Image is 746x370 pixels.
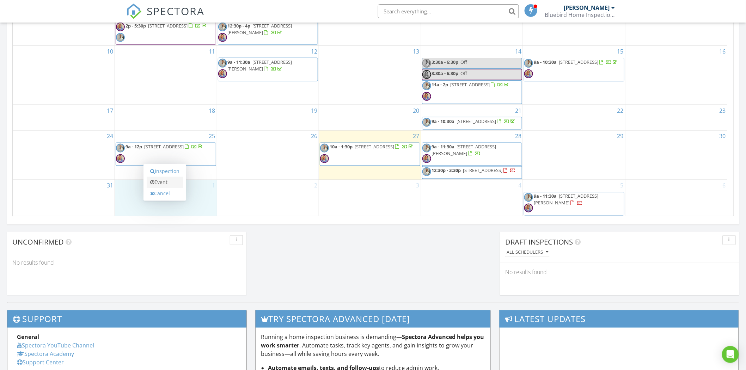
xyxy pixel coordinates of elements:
[564,4,610,11] div: [PERSON_NAME]
[115,105,217,130] td: Go to August 18, 2025
[534,59,618,65] a: 9a - 10:30a [STREET_ADDRESS]
[115,130,217,180] td: Go to August 25, 2025
[17,342,94,350] a: Spectora YouTube Channel
[619,180,625,191] a: Go to September 5, 2025
[432,59,459,65] span: 3:30a - 6:30p
[147,177,183,188] a: Event
[310,46,319,57] a: Go to August 12, 2025
[330,144,353,150] span: 10a - 1:30p
[126,10,204,24] a: SPECTORA
[524,59,533,68] img: profile_2.jpg
[116,21,216,45] a: 2p - 5:30p [STREET_ADDRESS]
[463,167,503,174] span: [STREET_ADDRESS]
[545,11,615,18] div: Bluebird Home Inspections, LLC
[461,70,467,76] span: Off
[625,105,727,130] td: Go to August 23, 2025
[514,131,523,142] a: Go to August 28, 2025
[422,117,522,130] a: 9a - 10:30a [STREET_ADDRESS]
[330,144,414,150] a: 10a - 1:30p [STREET_ADDRESS]
[320,143,420,166] a: 10a - 1:30p [STREET_ADDRESS]
[208,105,217,116] a: Go to August 18, 2025
[116,23,125,31] img: jacob.jpg
[412,131,421,142] a: Go to August 27, 2025
[505,248,550,258] button: All schedulers
[523,46,625,105] td: Go to August 15, 2025
[422,144,431,153] img: profile_2.jpg
[523,180,625,216] td: Go to September 5, 2025
[13,105,115,130] td: Go to August 17, 2025
[422,154,431,163] img: jacob.jpg
[12,238,64,247] span: Unconfirmed
[534,193,598,206] a: 9a - 11:30a [STREET_ADDRESS][PERSON_NAME]
[422,166,522,179] a: 12:30p - 3:30p [STREET_ADDRESS]
[310,105,319,116] a: Go to August 19, 2025
[625,180,727,216] td: Go to September 6, 2025
[105,46,115,57] a: Go to August 10, 2025
[116,33,125,42] img: profile_2.jpg
[457,118,496,124] span: [STREET_ADDRESS]
[616,131,625,142] a: Go to August 29, 2025
[422,80,522,104] a: 11a - 2p [STREET_ADDRESS]
[228,23,292,36] span: [STREET_ADDRESS][PERSON_NAME]
[421,105,523,130] td: Go to August 21, 2025
[17,359,64,366] a: Support Center
[218,21,318,45] a: 12:30p - 4p [STREET_ADDRESS][PERSON_NAME]
[432,118,455,124] span: 9a - 10:30a
[412,105,421,116] a: Go to August 20, 2025
[116,144,125,153] img: profile_2.jpg
[422,59,431,68] img: profile_2.jpg
[616,105,625,116] a: Go to August 22, 2025
[218,23,227,31] img: profile_2.jpg
[256,310,490,328] h3: Try spectora advanced [DATE]
[320,144,329,153] img: profile_2.jpg
[616,46,625,57] a: Go to August 15, 2025
[147,4,204,18] span: SPECTORA
[228,59,251,65] span: 9a - 11:30a
[534,193,598,206] span: [STREET_ADDRESS][PERSON_NAME]
[517,180,523,191] a: Go to September 4, 2025
[422,70,431,79] img: jacob.jpg
[721,180,727,191] a: Go to September 6, 2025
[105,105,115,116] a: Go to August 17, 2025
[218,69,227,78] img: jacob.jpg
[421,130,523,180] td: Go to August 28, 2025
[500,310,739,328] h3: Latest Updates
[514,105,523,116] a: Go to August 21, 2025
[144,144,184,150] span: [STREET_ADDRESS]
[378,4,519,18] input: Search everything...
[422,167,431,176] img: profile_2.jpg
[217,130,319,180] td: Go to August 26, 2025
[432,118,516,124] a: 9a - 10:30a [STREET_ADDRESS]
[208,131,217,142] a: Go to August 25, 2025
[313,180,319,191] a: Go to September 2, 2025
[524,69,533,78] img: jacob.jpg
[625,130,727,180] td: Go to August 30, 2025
[534,59,557,65] span: 9a - 10:30a
[355,144,394,150] span: [STREET_ADDRESS]
[523,105,625,130] td: Go to August 22, 2025
[208,46,217,57] a: Go to August 11, 2025
[13,46,115,105] td: Go to August 10, 2025
[7,310,246,328] h3: Support
[415,180,421,191] a: Go to September 3, 2025
[147,188,183,199] a: Cancel
[514,46,523,57] a: Go to August 14, 2025
[319,105,421,130] td: Go to August 20, 2025
[17,350,74,358] a: Spectora Academy
[13,180,115,216] td: Go to August 31, 2025
[319,46,421,105] td: Go to August 13, 2025
[534,193,557,199] span: 9a - 11:30a
[422,81,431,90] img: profile_2.jpg
[126,144,204,150] a: 9a - 12p [STREET_ADDRESS]
[432,167,461,174] span: 12:30p - 3:30p
[718,105,727,116] a: Go to August 23, 2025
[722,346,739,363] div: Open Intercom Messenger
[105,131,115,142] a: Go to August 24, 2025
[217,105,319,130] td: Go to August 19, 2025
[126,4,142,19] img: The Best Home Inspection Software - Spectora
[524,58,624,81] a: 9a - 10:30a [STREET_ADDRESS]
[461,59,467,65] span: Off
[126,23,146,29] span: 2p - 5:30p
[116,143,216,166] a: 9a - 12p [STREET_ADDRESS]
[126,23,208,29] a: 2p - 5:30p [STREET_ADDRESS]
